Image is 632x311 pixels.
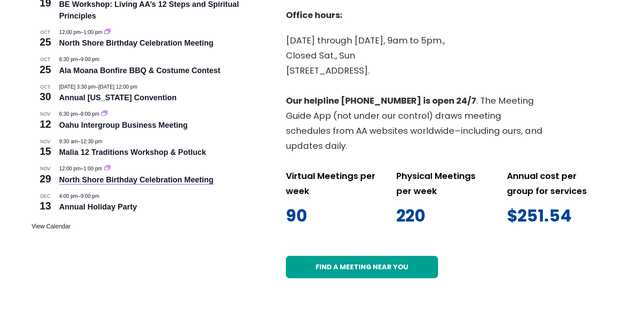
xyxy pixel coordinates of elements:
[59,84,138,90] time: –
[59,111,78,117] span: 6:30 pm
[32,117,59,132] span: 12
[104,166,110,172] a: Event series: North Shore Birthday Celebration Meeting
[32,144,59,159] span: 15
[286,95,476,107] strong: Our helpline [PHONE_NUMBER] is open 24/7
[32,35,59,49] span: 25
[32,165,59,172] span: Nov
[32,223,71,230] a: View Calendar
[32,83,59,91] span: Oct
[396,202,490,231] p: 220
[83,166,102,172] span: 1:00 pm
[81,56,99,62] span: 9:00 pm
[59,84,95,90] span: [DATE] 3:30 pm
[81,139,102,145] span: 12:30 pm
[59,139,102,145] time: –
[59,121,188,130] a: Oahu Intergroup Business Meeting
[32,62,59,77] span: 25
[83,29,102,35] span: 1:00 pm
[59,111,101,117] time: –
[32,56,59,63] span: Oct
[32,29,59,36] span: Oct
[59,66,221,75] a: Ala Moana Bonfire BBQ & Costume Contest
[59,166,104,172] time: –
[59,29,104,35] time: –
[286,169,379,199] p: Virtual Meetings per week
[59,176,214,185] a: North Shore Birthday Celebration Meeting
[59,139,78,145] span: 9:30 am
[59,93,177,102] a: Annual [US_STATE] Convention
[32,199,59,213] span: 13
[286,33,544,154] p: [DATE] through [DATE], 9am to 5pm., Closed Sat., Sun [STREET_ADDRESS]. . The Meeting Guide App (n...
[32,111,59,118] span: Nov
[32,193,59,200] span: Dec
[59,193,99,199] time: –
[32,172,59,186] span: 29
[101,111,107,117] a: Event series: Oahu Intergroup Business Meeting
[507,169,600,199] p: Annual cost per group for services
[59,203,137,212] a: Annual Holiday Party
[286,256,438,278] a: Find a meeting near you
[59,166,81,172] span: 12:00 pm
[59,56,99,62] time: –
[81,111,99,117] span: 8:00 pm
[104,29,110,35] a: Event series: North Shore Birthday Celebration Meeting
[32,138,59,145] span: Nov
[507,202,600,231] p: $251.54
[286,202,379,231] p: 90
[81,193,99,199] span: 9:00 pm
[286,9,342,21] strong: Office hours:
[59,148,206,157] a: Malia 12 Traditions Workshop & Potluck
[32,89,59,104] span: 30
[59,193,78,199] span: 4:00 pm
[98,84,138,90] span: [DATE] 12:00 pm
[59,56,78,62] span: 6:30 pm
[396,169,490,199] p: Physical Meetings per week
[59,39,214,48] a: North Shore Birthday Celebration Meeting
[59,29,81,35] span: 12:00 pm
